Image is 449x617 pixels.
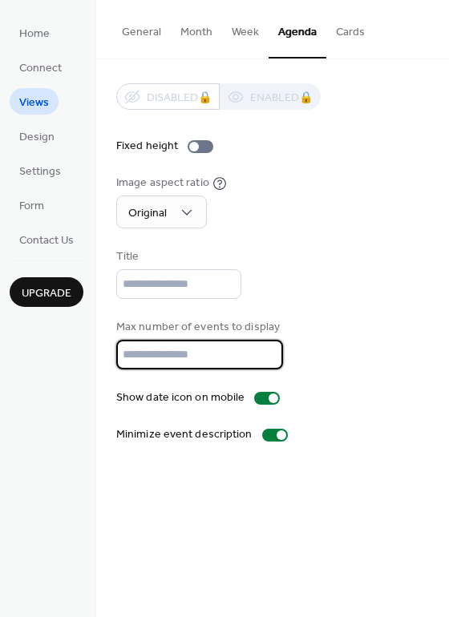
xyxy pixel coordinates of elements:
[22,285,71,302] span: Upgrade
[116,426,253,443] div: Minimize event description
[19,60,62,77] span: Connect
[116,175,209,192] div: Image aspect ratio
[116,248,238,265] div: Title
[128,203,167,224] span: Original
[19,95,49,111] span: Views
[116,389,245,406] div: Show date icon on mobile
[10,226,83,252] a: Contact Us
[10,19,59,46] a: Home
[19,129,55,146] span: Design
[19,232,74,249] span: Contact Us
[19,198,44,215] span: Form
[10,54,71,80] a: Connect
[19,163,61,180] span: Settings
[10,88,59,115] a: Views
[10,123,64,149] a: Design
[10,277,83,307] button: Upgrade
[116,319,280,336] div: Max number of events to display
[10,192,54,218] a: Form
[116,138,178,155] div: Fixed height
[19,26,50,42] span: Home
[10,157,71,183] a: Settings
